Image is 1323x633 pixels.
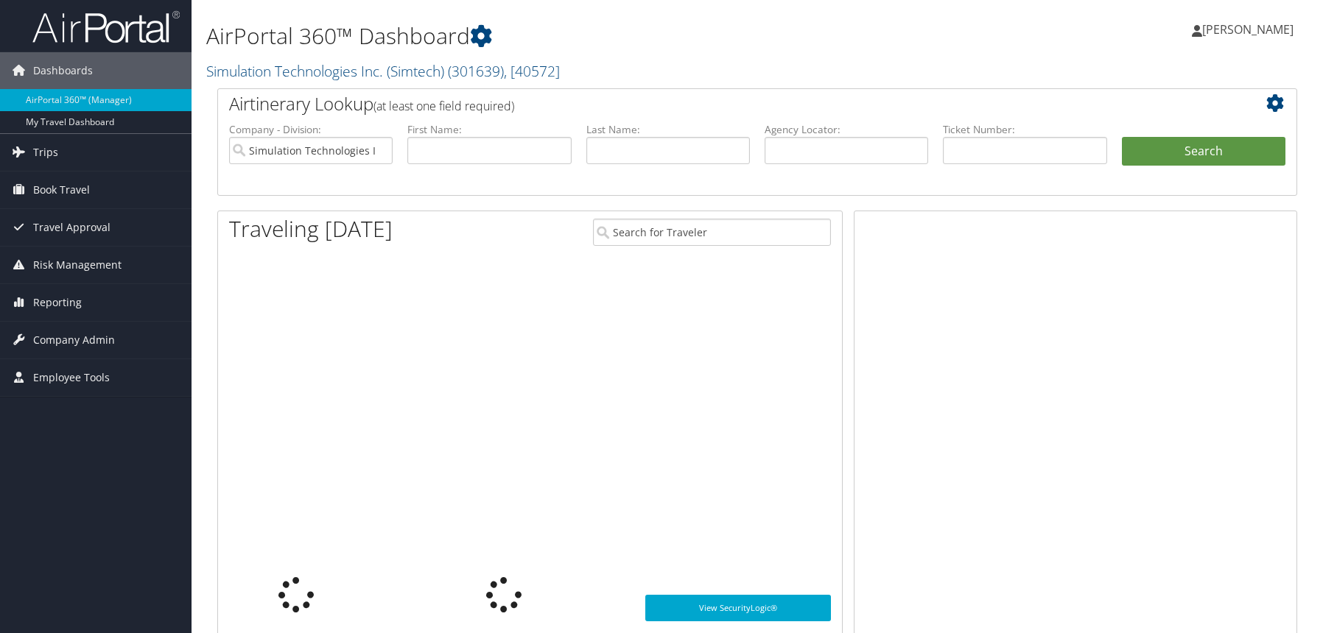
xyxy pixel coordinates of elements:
[407,122,571,137] label: First Name:
[33,134,58,171] span: Trips
[229,91,1196,116] h2: Airtinerary Lookup
[32,10,180,44] img: airportal-logo.png
[206,21,941,52] h1: AirPortal 360™ Dashboard
[229,213,393,244] h1: Traveling [DATE]
[33,284,82,321] span: Reporting
[33,247,122,283] span: Risk Management
[586,122,750,137] label: Last Name:
[1202,21,1294,38] span: [PERSON_NAME]
[373,98,514,114] span: (at least one field required)
[229,122,393,137] label: Company - Division:
[206,61,560,81] a: Simulation Technologies Inc. (Simtech)
[765,122,928,137] label: Agency Locator:
[33,322,115,358] span: Company Admin
[33,171,90,208] span: Book Travel
[1192,7,1308,52] a: [PERSON_NAME]
[33,359,110,396] span: Employee Tools
[645,595,831,621] a: View SecurityLogic®
[33,209,110,246] span: Travel Approval
[593,219,831,246] input: Search for Traveler
[33,52,93,89] span: Dashboards
[504,61,560,81] span: , [ 40572 ]
[943,122,1106,137] label: Ticket Number:
[1122,137,1285,166] button: Search
[448,61,504,81] span: ( 301639 )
